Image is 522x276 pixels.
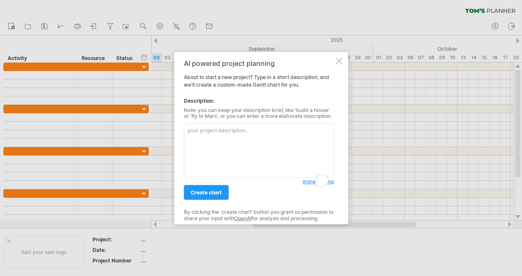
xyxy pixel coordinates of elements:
[184,107,334,119] div: Note: you can keep your description brief, like 'build a house' or 'fly to Mars', or you can ente...
[191,189,222,196] span: create chart
[303,178,334,185] span: more options
[184,97,334,104] div: Description:
[184,123,334,178] textarea: To enrich screen reader interactions, please activate Accessibility in Grammarly extension settings
[184,59,334,67] div: AI powered project planning
[184,209,334,221] div: By clicking the 'create chart' button you grant us permission to share your input with for analys...
[184,59,334,217] div: About to start a new project? Type in a short description, and we'll create a custom-made Gantt c...
[303,178,334,186] a: more options
[234,215,251,221] a: OpenAI
[184,185,229,200] a: create chart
